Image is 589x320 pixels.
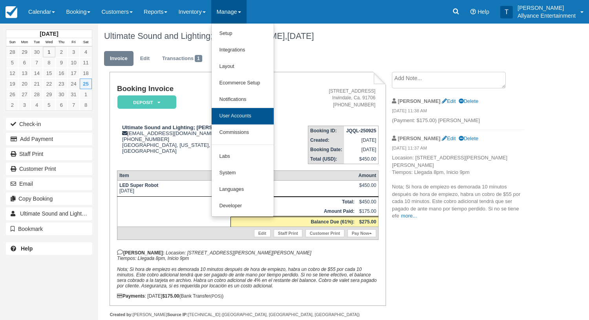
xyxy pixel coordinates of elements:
[110,312,133,317] strong: Created by:
[346,128,376,133] strong: JQQL-250925
[344,135,378,145] td: [DATE]
[212,165,274,181] a: System
[104,31,534,41] h1: Ultimate Sound and Lighting; [PERSON_NAME],
[55,57,68,68] a: 9
[518,4,576,12] p: [PERSON_NAME]
[212,108,274,124] a: User Accounts
[357,170,379,180] th: Amount
[31,68,43,79] a: 14
[357,197,379,207] td: $450.00
[55,100,68,110] a: 6
[80,68,92,79] a: 18
[55,79,68,89] a: 23
[18,68,31,79] a: 13
[348,229,376,237] a: Pay Now
[31,47,43,57] a: 30
[6,79,18,89] a: 19
[6,89,18,100] a: 26
[122,124,240,130] strong: Ultimate Sound and Lighting; [PERSON_NAME]
[68,68,80,79] a: 17
[55,38,68,47] th: Thu
[6,163,92,175] a: Customer Print
[117,250,165,256] strong: [PERSON_NAME]:
[401,213,417,219] a: more...
[308,145,344,154] th: Booking Date:
[31,89,43,100] a: 28
[442,98,455,104] a: Edit
[392,145,524,154] em: [DATE] 11:37 AM
[43,79,55,89] a: 22
[442,135,455,141] a: Edit
[43,38,55,47] th: Wed
[305,229,344,237] a: Customer Print
[209,51,230,66] a: Log
[6,100,18,110] a: 2
[477,9,489,15] span: Help
[20,210,137,217] span: Ultimate Sound and Lighting; [PERSON_NAME]
[500,6,513,18] div: T
[212,181,274,198] a: Languages
[55,47,68,57] a: 2
[43,100,55,110] a: 5
[55,68,68,79] a: 16
[212,198,274,214] a: Developer
[344,145,378,154] td: [DATE]
[287,31,314,41] span: [DATE]
[117,180,230,196] td: [DATE]
[117,85,284,93] h1: Booking Invoice
[117,95,176,109] em: Deposit
[212,59,274,75] a: Layout
[398,98,441,104] strong: [PERSON_NAME]
[392,154,524,220] p: Locasion: [STREET_ADDRESS][PERSON_NAME][PERSON_NAME] Tiempos: Llegada 8pm, Inicio 9pm Nota; Si ho...
[117,95,174,110] a: Deposit
[392,117,524,124] p: (Payment: $175.00) [PERSON_NAME]
[357,207,379,217] td: $175.00
[80,89,92,100] a: 1
[308,154,344,164] th: Total (USD):
[117,170,230,180] th: Item
[6,57,18,68] a: 5
[31,38,43,47] th: Tue
[210,294,222,298] small: (POS)
[43,57,55,68] a: 8
[80,100,92,110] a: 8
[31,79,43,89] a: 21
[117,293,379,299] div: : [DATE] (Bank Transfer )
[212,148,274,165] a: Labs
[104,51,134,66] a: Invoice
[6,177,92,190] button: Email
[6,192,92,205] button: Copy Booking
[40,31,58,37] strong: [DATE]
[117,250,377,289] em: Locasion: [STREET_ADDRESS][PERSON_NAME][PERSON_NAME] Tiempos: Llegada 8pm, Inicio 9pm Nota; Si ho...
[459,98,478,104] a: Delete
[117,124,284,154] div: [EMAIL_ADDRESS][DOMAIN_NAME] [PHONE_NUMBER] [GEOGRAPHIC_DATA], [US_STATE], 91335 [GEOGRAPHIC_DATA]
[18,89,31,100] a: 27
[43,47,55,57] a: 1
[392,108,524,116] em: [DATE] 11:38 AM
[6,133,92,145] button: Add Payment
[68,79,80,89] a: 24
[212,75,274,91] a: Ecommerce Setup
[68,100,80,110] a: 7
[80,57,92,68] a: 11
[68,57,80,68] a: 10
[80,47,92,57] a: 4
[212,42,274,59] a: Integrations
[119,183,158,188] strong: LED Super Robot
[162,293,179,299] strong: $175.00
[31,57,43,68] a: 7
[359,183,376,194] div: $450.00
[6,223,92,235] button: Bookmark
[254,229,271,237] a: Edit
[359,219,376,225] strong: $275.00
[274,229,302,237] a: Staff Print
[212,26,274,42] a: Setup
[117,293,145,299] strong: Payments
[80,79,92,89] a: 25
[518,12,576,20] p: Allyance Entertainment
[18,79,31,89] a: 20
[43,68,55,79] a: 15
[5,6,17,18] img: checkfront-main-nav-mini-logo.png
[43,89,55,100] a: 29
[18,38,31,47] th: Mon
